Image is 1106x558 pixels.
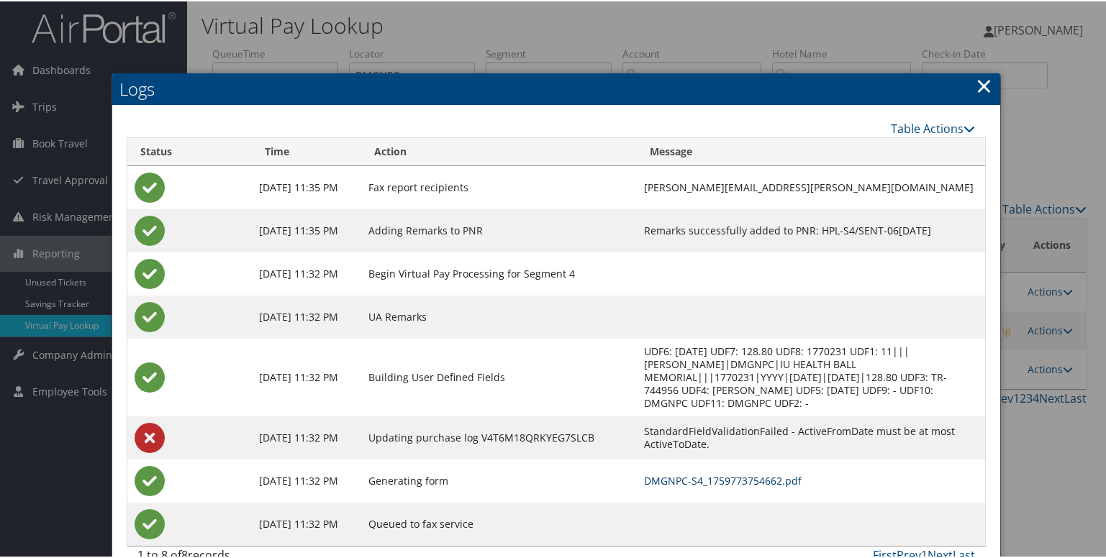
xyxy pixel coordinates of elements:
[252,165,361,208] td: [DATE] 11:35 PM
[361,208,638,251] td: Adding Remarks to PNR
[252,294,361,337] td: [DATE] 11:32 PM
[127,137,252,165] th: Status: activate to sort column ascending
[976,70,992,99] a: Close
[361,458,638,501] td: Generating form
[252,501,361,544] td: [DATE] 11:32 PM
[112,72,1000,104] h2: Logs
[361,415,638,458] td: Updating purchase log V4T6M18QRKYEG7SLCB
[252,208,361,251] td: [DATE] 11:35 PM
[637,137,984,165] th: Message: activate to sort column ascending
[252,251,361,294] td: [DATE] 11:32 PM
[361,165,638,208] td: Fax report recipients
[891,119,975,135] a: Table Actions
[361,294,638,337] td: UA Remarks
[252,415,361,458] td: [DATE] 11:32 PM
[637,337,984,415] td: UDF6: [DATE] UDF7: 128.80 UDF8: 1770231 UDF1: 11|||[PERSON_NAME]|DMGNPC|IU HEALTH BALL MEMORIAL||...
[644,472,802,486] a: DMGNPC-S4_1759773754662.pdf
[361,251,638,294] td: Begin Virtual Pay Processing for Segment 4
[252,337,361,415] td: [DATE] 11:32 PM
[361,337,638,415] td: Building User Defined Fields
[361,137,638,165] th: Action: activate to sort column ascending
[252,458,361,501] td: [DATE] 11:32 PM
[637,165,984,208] td: [PERSON_NAME][EMAIL_ADDRESS][PERSON_NAME][DOMAIN_NAME]
[252,137,361,165] th: Time: activate to sort column ascending
[637,208,984,251] td: Remarks successfully added to PNR: HPL-S4/SENT-06[DATE]
[637,415,984,458] td: StandardFieldValidationFailed - ActiveFromDate must be at most ActiveToDate.
[361,501,638,544] td: Queued to fax service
